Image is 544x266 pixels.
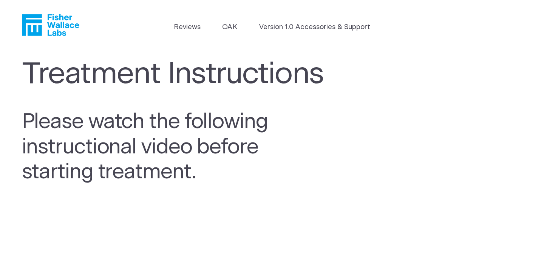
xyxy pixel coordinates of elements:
[259,22,370,32] a: Version 1.0 Accessories & Support
[22,57,336,92] h1: Treatment Instructions
[174,22,201,32] a: Reviews
[222,22,237,32] a: OAK
[22,14,79,36] a: Fisher Wallace
[22,109,301,185] h2: Please watch the following instructional video before starting treatment.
